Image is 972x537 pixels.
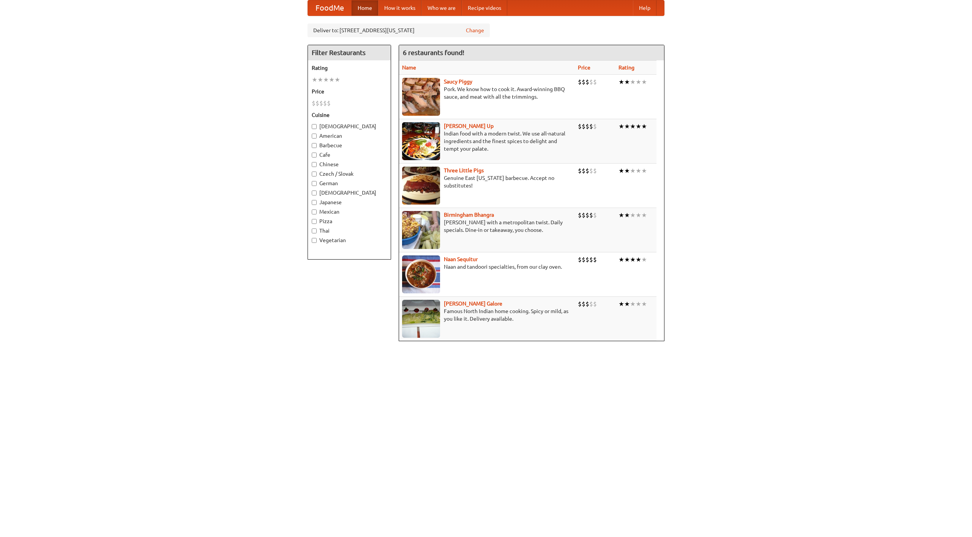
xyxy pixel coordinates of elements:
[319,99,323,107] li: $
[402,263,572,271] p: Naan and tandoori specialties, from our clay oven.
[312,143,317,148] input: Barbecue
[619,78,624,86] li: ★
[327,99,331,107] li: $
[578,255,582,264] li: $
[630,78,636,86] li: ★
[312,236,387,244] label: Vegetarian
[444,256,478,262] a: Naan Sequitur
[312,189,387,197] label: [DEMOGRAPHIC_DATA]
[378,0,421,16] a: How it works
[619,255,624,264] li: ★
[402,122,440,160] img: curryup.jpg
[624,211,630,219] li: ★
[444,212,494,218] a: Birmingham Bhangra
[312,200,317,205] input: Japanese
[402,255,440,293] img: naansequitur.jpg
[641,167,647,175] li: ★
[403,49,464,56] ng-pluralize: 6 restaurants found!
[578,167,582,175] li: $
[593,78,597,86] li: $
[312,180,387,187] label: German
[585,78,589,86] li: $
[312,198,387,206] label: Japanese
[402,174,572,189] p: Genuine East [US_STATE] barbecue. Accept no substitutes!
[633,0,656,16] a: Help
[444,79,472,85] a: Saucy Piggy
[335,76,340,84] li: ★
[323,76,329,84] li: ★
[312,217,387,225] label: Pizza
[585,211,589,219] li: $
[619,122,624,131] li: ★
[312,238,317,243] input: Vegetarian
[444,123,494,129] a: [PERSON_NAME] Up
[641,78,647,86] li: ★
[312,99,316,107] li: $
[593,211,597,219] li: $
[308,45,391,60] h4: Filter Restaurants
[578,300,582,308] li: $
[589,167,593,175] li: $
[312,64,387,72] h5: Rating
[641,300,647,308] li: ★
[444,301,502,307] b: [PERSON_NAME] Galore
[585,122,589,131] li: $
[312,134,317,139] input: American
[402,78,440,116] img: saucy.jpg
[402,219,572,234] p: [PERSON_NAME] with a metropolitan twist. Daily specials. Dine-in or takeaway, you choose.
[312,227,387,235] label: Thai
[402,85,572,101] p: Pork. We know how to cook it. Award-winning BBQ sauce, and meat with all the trimmings.
[402,167,440,205] img: littlepigs.jpg
[312,123,387,130] label: [DEMOGRAPHIC_DATA]
[317,76,323,84] li: ★
[578,211,582,219] li: $
[619,65,634,71] a: Rating
[578,65,590,71] a: Price
[312,191,317,195] input: [DEMOGRAPHIC_DATA]
[636,78,641,86] li: ★
[312,161,387,168] label: Chinese
[312,170,387,178] label: Czech / Slovak
[312,151,387,159] label: Cafe
[582,167,585,175] li: $
[630,255,636,264] li: ★
[308,24,490,37] div: Deliver to: [STREET_ADDRESS][US_STATE]
[582,300,585,308] li: $
[641,211,647,219] li: ★
[402,307,572,323] p: Famous North Indian home cooking. Spicy or mild, as you like it. Delivery available.
[589,211,593,219] li: $
[636,300,641,308] li: ★
[402,211,440,249] img: bhangra.jpg
[641,255,647,264] li: ★
[636,211,641,219] li: ★
[641,122,647,131] li: ★
[312,209,317,214] input: Mexican
[582,255,585,264] li: $
[619,211,624,219] li: ★
[636,122,641,131] li: ★
[402,300,440,338] img: currygalore.jpg
[624,78,630,86] li: ★
[585,255,589,264] li: $
[312,228,317,233] input: Thai
[312,76,317,84] li: ★
[312,153,317,157] input: Cafe
[593,167,597,175] li: $
[582,78,585,86] li: $
[624,167,630,175] li: ★
[630,167,636,175] li: ★
[312,124,317,129] input: [DEMOGRAPHIC_DATA]
[312,208,387,216] label: Mexican
[585,300,589,308] li: $
[312,219,317,224] input: Pizza
[402,130,572,153] p: Indian food with a modern twist. We use all-natural ingredients and the finest spices to delight ...
[312,162,317,167] input: Chinese
[421,0,462,16] a: Who we are
[444,167,484,173] a: Three Little Pigs
[630,211,636,219] li: ★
